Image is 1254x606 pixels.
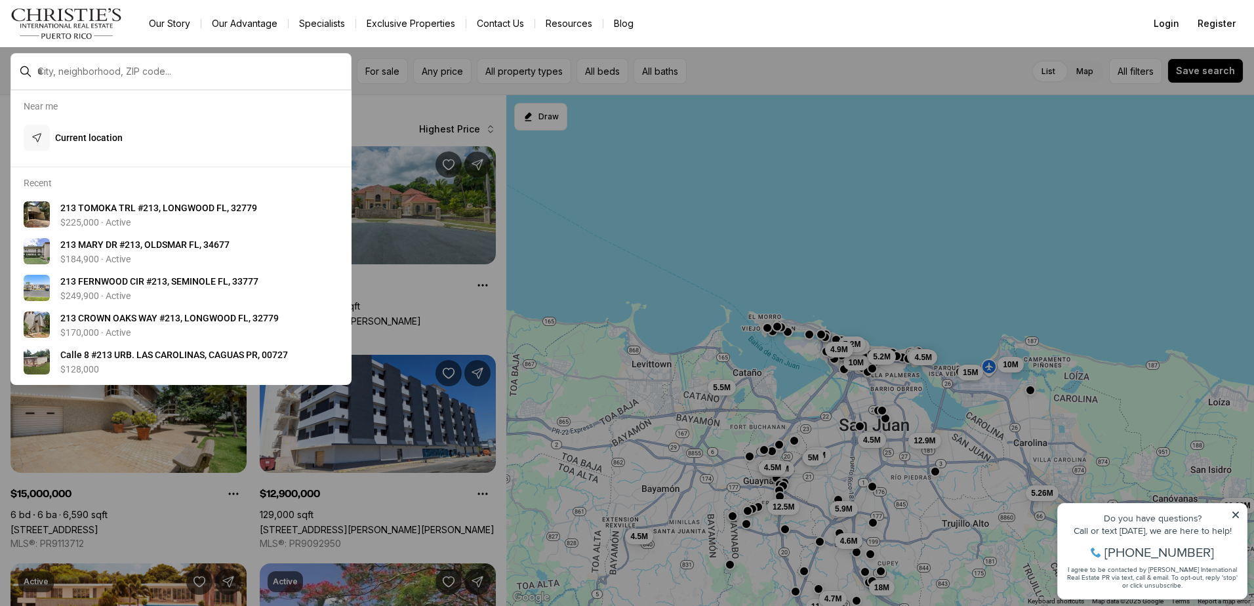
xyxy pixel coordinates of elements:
a: View details: 213 FERNWOOD CIR #213 [18,270,344,306]
div: Do you have questions? [14,30,190,39]
a: View details: Calle 8 #213 URB. LAS CAROLINAS [18,343,344,380]
span: 2 1 3 F E R N W O O D C I R # 2 1 3 , S E M I N O L E F L , 3 3 7 7 7 [60,276,258,287]
a: Resources [535,14,603,33]
a: Blog [603,14,644,33]
p: Recent [24,178,52,188]
a: Exclusive Properties [356,14,466,33]
a: Our Story [138,14,201,33]
button: Login [1146,10,1187,37]
p: Near me [24,101,58,111]
a: Our Advantage [201,14,288,33]
p: $170,000 · Active [60,327,131,338]
p: Current location [55,131,123,144]
a: View details: 213 MARY DR #213 [18,233,344,270]
span: I agree to be contacted by [PERSON_NAME] International Real Estate PR via text, call & email. To ... [16,81,187,106]
p: $225,000 · Active [60,217,131,228]
div: Call or text [DATE], we are here to help! [14,42,190,51]
a: Specialists [289,14,355,33]
button: Register [1190,10,1244,37]
button: Contact Us [466,14,535,33]
button: Current location [18,119,344,156]
span: 2 1 3 M A R Y D R # 2 1 3 , O L D S M A R F L , 3 4 6 7 7 [60,239,230,250]
p: $184,900 · Active [60,254,131,264]
span: 2 1 3 T O M O K A T R L # 2 1 3 , L O N G W O O D F L , 3 2 7 7 9 [60,203,257,213]
img: logo [10,8,123,39]
a: View details: 213 TOMOKA TRL #213 [18,196,344,233]
p: $128,000 [60,364,99,374]
span: C a l l e 8 # 2 1 3 U R B . L A S C A R O L I N A S , C A G U A S P R , 0 0 7 2 7 [60,350,288,360]
span: Login [1154,18,1179,29]
span: Register [1198,18,1236,29]
a: View details: 213 CROWN OAKS WAY #213 [18,306,344,343]
p: $249,900 · Active [60,291,131,301]
span: [PHONE_NUMBER] [54,62,163,75]
span: 2 1 3 C R O W N O A K S W A Y # 2 1 3 , L O N G W O O D F L , 3 2 7 7 9 [60,313,279,323]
